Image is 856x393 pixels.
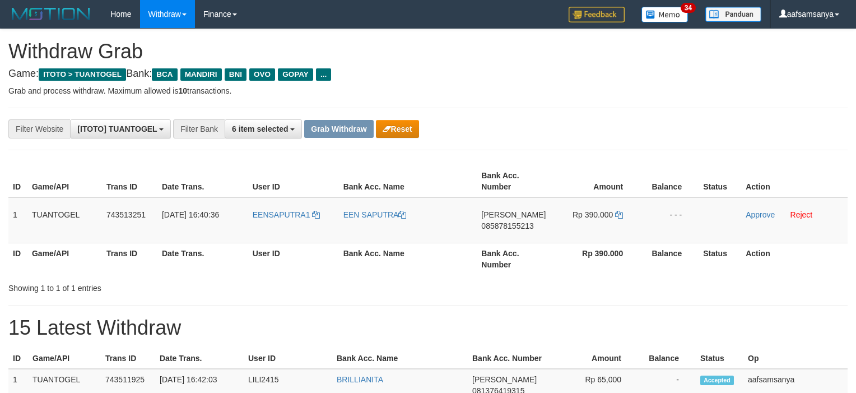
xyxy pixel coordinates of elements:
th: User ID [248,165,339,197]
a: EEN SAPUTRA [343,210,407,219]
th: Op [743,348,848,369]
th: Game/API [27,243,102,275]
a: Copy 390000 to clipboard [615,210,623,219]
th: Bank Acc. Name [339,165,477,197]
span: 6 item selected [232,124,288,133]
th: Bank Acc. Number [477,243,551,275]
th: Trans ID [101,348,155,369]
th: Trans ID [102,165,157,197]
a: Approve [746,210,775,219]
h4: Game: Bank: [8,68,848,80]
a: BRILLIANITA [337,375,383,384]
img: MOTION_logo.png [8,6,94,22]
img: Feedback.jpg [569,7,625,22]
th: Date Trans. [155,348,244,369]
th: Balance [640,165,699,197]
span: BNI [225,68,246,81]
th: Game/API [27,165,102,197]
h1: Withdraw Grab [8,40,848,63]
span: 743513251 [106,210,146,219]
span: [DATE] 16:40:36 [162,210,219,219]
span: Rp 390.000 [573,210,613,219]
span: 34 [681,3,696,13]
img: panduan.png [705,7,761,22]
td: 1 [8,197,27,243]
span: Copy 085878155213 to clipboard [481,221,533,230]
th: User ID [248,243,339,275]
button: Grab Withdraw [304,120,373,138]
span: [ITOTO] TUANTOGEL [77,124,157,133]
a: Reject [790,210,813,219]
th: Date Trans. [157,243,248,275]
td: - - - [640,197,699,243]
td: TUANTOGEL [27,197,102,243]
th: ID [8,243,27,275]
span: [PERSON_NAME] [481,210,546,219]
th: Trans ID [102,243,157,275]
th: Balance [640,243,699,275]
th: Date Trans. [157,165,248,197]
button: [ITOTO] TUANTOGEL [70,119,171,138]
button: 6 item selected [225,119,302,138]
span: GOPAY [278,68,313,81]
span: OVO [249,68,275,81]
th: Amount [551,348,638,369]
th: Balance [638,348,696,369]
th: Action [741,165,848,197]
div: Filter Bank [173,119,225,138]
span: [PERSON_NAME] [472,375,537,384]
div: Filter Website [8,119,70,138]
span: EENSAPUTRA1 [253,210,310,219]
span: BCA [152,68,177,81]
span: ITOTO > TUANTOGEL [39,68,126,81]
th: Bank Acc. Name [339,243,477,275]
img: Button%20Memo.svg [641,7,688,22]
h1: 15 Latest Withdraw [8,317,848,339]
button: Reset [376,120,419,138]
a: EENSAPUTRA1 [253,210,320,219]
th: Action [741,243,848,275]
th: Amount [551,165,640,197]
span: Accepted [700,376,734,385]
th: ID [8,348,28,369]
th: Rp 390.000 [551,243,640,275]
th: Status [699,243,741,275]
span: ... [316,68,331,81]
th: Bank Acc. Number [468,348,551,369]
p: Grab and process withdraw. Maximum allowed is transactions. [8,85,848,96]
span: MANDIRI [180,68,222,81]
strong: 10 [178,86,187,95]
div: Showing 1 to 1 of 1 entries [8,278,348,294]
th: Game/API [28,348,101,369]
th: User ID [244,348,332,369]
th: Bank Acc. Number [477,165,551,197]
th: Bank Acc. Name [332,348,468,369]
th: Status [696,348,743,369]
th: ID [8,165,27,197]
th: Status [699,165,741,197]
